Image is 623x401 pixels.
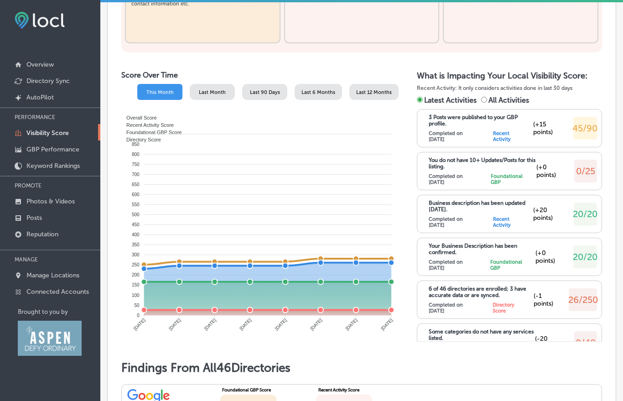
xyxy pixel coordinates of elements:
span: (-20 points) [535,335,567,350]
p: 6 of 46 directories are enrolled; 3 have accurate data or are synced. [429,286,534,298]
span: Directory Score [119,137,161,142]
p: 3 Posts were published to your GBP profile. [429,114,533,127]
p: Brought to you by [18,308,100,315]
p: Your Business Description has been confirmed. [429,243,535,255]
tspan: 400 [132,232,140,237]
span: All Activities [488,96,529,104]
tspan: 550 [132,202,140,207]
h2: Score Over Time [121,71,399,79]
span: (+0 points) [535,249,566,265]
tspan: [DATE] [380,317,394,331]
tspan: 500 [132,212,140,217]
p: Business description has been updated [DATE]. [429,200,533,213]
span: 0/25 [576,166,595,177]
span: (-1 points) [534,292,562,307]
tspan: 250 [132,262,140,267]
p: Reputation [26,230,58,238]
tspan: [DATE] [309,317,323,331]
p: Directory Sync [26,77,70,85]
span: This Month [146,89,174,95]
span: Last 12 Months [356,89,392,95]
span: Recent Activity Score [119,122,174,128]
tspan: 600 [132,192,140,197]
span: (+0 points) [536,163,567,179]
tspan: 850 [132,141,140,146]
tspan: [DATE] [274,317,288,331]
input: All Activities [481,97,487,103]
label: Recent Activity [493,130,527,142]
label: Completed on [DATE] [429,130,477,142]
tspan: 0 [137,312,140,318]
tspan: 700 [132,172,140,177]
label: Foundational GBP [490,259,529,271]
h2: What is Impacting Your Local Visibility Score: [417,71,602,81]
p: Connected Accounts [26,288,89,296]
h1: Findings From All 46 Directories [121,361,602,375]
p: Recent Activity: It only considers activities done in last 30 days [417,83,602,93]
span: 20/20 [573,208,597,219]
p: Posts [26,214,42,222]
tspan: 200 [132,272,140,277]
p: AutoPilot [26,94,54,101]
tspan: 450 [132,222,140,227]
label: Completed on [DATE] [429,216,477,228]
p: Some categories do not have any services listed. [429,328,535,341]
span: (+15 points) [533,120,566,136]
input: Latest Activities [417,97,423,103]
tspan: 350 [132,242,140,247]
span: Last Month [199,89,226,95]
span: 0/40 [576,337,596,348]
img: Aspen [18,321,82,356]
p: Overview [26,61,54,68]
p: Keyword Rankings [26,162,80,170]
tspan: [DATE] [168,317,182,331]
tspan: [DATE] [203,317,217,331]
p: Manage Locations [26,271,79,279]
tspan: [DATE] [133,317,146,331]
tspan: 150 [132,282,140,287]
span: Last 90 Days [250,89,280,95]
div: Foundational GBP Score [222,387,302,392]
label: Directory Score [493,302,527,314]
p: Photos & Videos [26,198,75,205]
label: Foundational GBP [491,173,530,185]
tspan: 750 [132,161,140,167]
label: Completed on [DATE] [429,302,477,314]
tspan: 100 [132,292,140,297]
img: fda3e92497d09a02dc62c9cd864e3231.png [15,12,65,29]
span: (+20 points) [533,206,567,222]
label: Recent Activity [493,216,526,228]
span: 45/90 [572,123,597,134]
span: 20/20 [573,251,597,262]
p: You do not have 10+ Updates/Posts for this listing. [429,157,536,170]
span: Overall Score [119,115,157,120]
label: Completed on [DATE] [429,173,475,185]
tspan: [DATE] [345,317,358,331]
label: Completed on [DATE] [429,259,474,271]
span: Latest Activities [424,96,477,104]
p: Visibility Score [26,129,69,137]
tspan: 300 [132,252,140,257]
p: GBP Performance [26,146,79,153]
tspan: [DATE] [239,317,252,331]
span: 26/250 [568,294,598,305]
tspan: 650 [132,182,140,187]
tspan: 50 [135,302,140,307]
span: Last 6 Months [301,89,335,95]
div: Recent Activity Score [318,387,399,392]
span: Foundational GBP Score [119,130,182,135]
tspan: 800 [132,151,140,156]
